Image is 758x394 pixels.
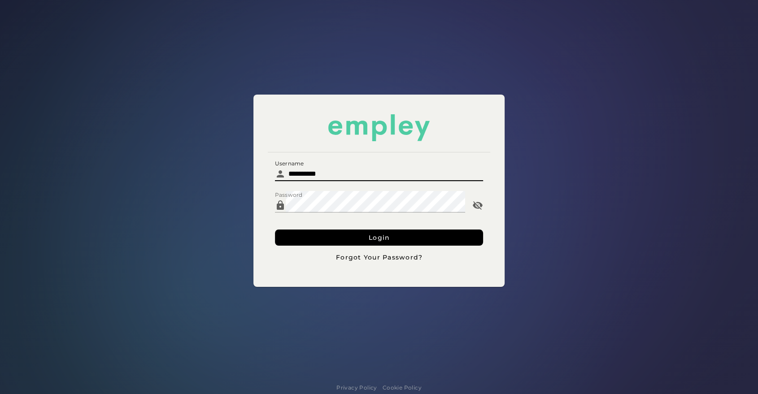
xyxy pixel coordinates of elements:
[275,249,483,265] button: Forgot Your Password?
[336,383,377,392] a: Privacy Policy
[472,200,483,211] i: Password appended action
[383,383,422,392] a: Cookie Policy
[275,229,483,246] button: Login
[368,234,390,242] span: Login
[335,253,423,261] span: Forgot Your Password?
